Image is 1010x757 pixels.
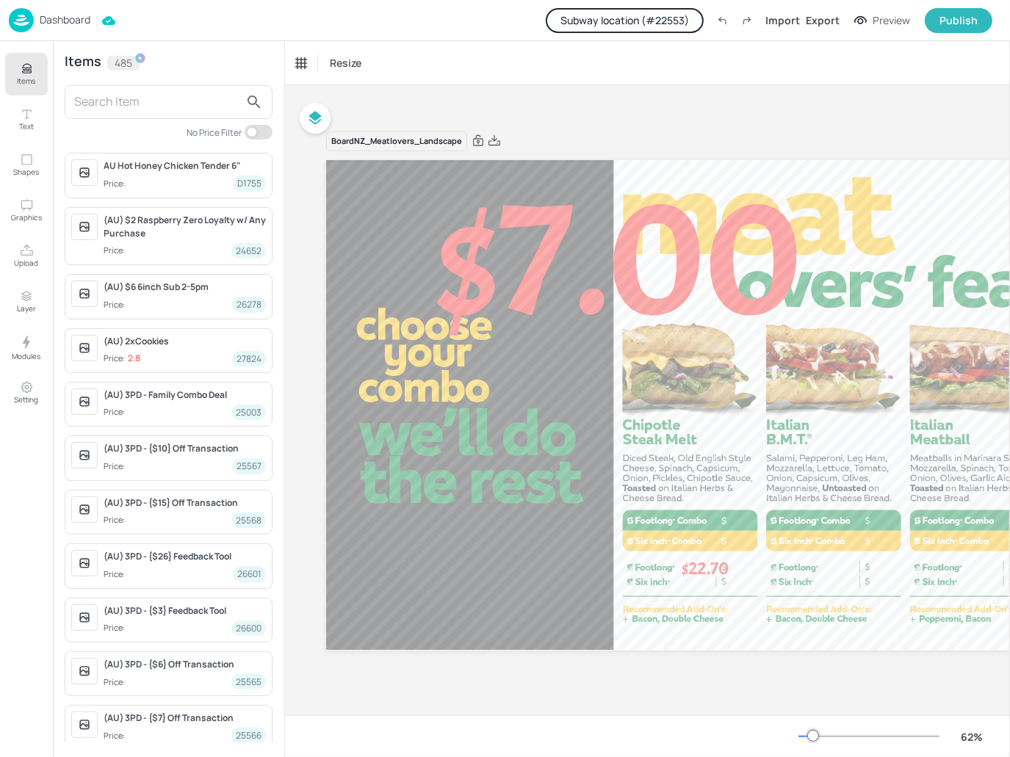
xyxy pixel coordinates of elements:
p: Graphics [11,212,42,222]
div: (AU) $2 Raspberry Zero Loyalty w/ Any Purchase [104,214,266,240]
p: 2.8 [128,353,140,363]
span: Resize [327,55,364,70]
div: Import [765,12,800,28]
div: (AU) 3PD - {$10} Off Transaction [104,442,266,455]
div: 25565 [231,674,266,689]
label: Undo (Ctrl + Z) [710,8,735,33]
span: $7.00 [436,153,803,364]
div: Price: [104,622,128,634]
div: 62 % [954,729,989,745]
div: Board NZ_Meatlovers_Landscape [326,131,467,151]
button: Preview [845,10,919,32]
div: 25568 [231,512,266,528]
div: 25003 [231,405,266,420]
button: Layer [5,280,48,323]
button: Setting [5,372,48,414]
div: No Price Filter [187,126,242,139]
div: 26278 [232,297,266,312]
div: Price: [104,245,128,257]
button: Modules [5,326,48,369]
button: Text [5,98,48,141]
div: Preview [873,12,910,29]
button: Upload [5,235,48,278]
div: Price: [104,514,128,526]
p: Upload [15,258,39,268]
div: 24652 [231,243,266,258]
button: Subway location (#22553) [546,8,704,33]
div: Price: [104,568,128,581]
button: Publish [925,8,992,33]
div: Price: [104,460,128,473]
div: Publish [939,12,978,29]
div: 27824 [232,351,266,366]
p: 485 [115,58,132,68]
p: Layer [17,303,36,314]
div: (AU) 3PD - {$3} Feedback Tool [104,604,266,617]
div: Price: [104,299,128,311]
div: (AU) 3PD - {$26} Feedback Tool [104,550,266,563]
div: 26600 [231,620,266,636]
div: Items [65,56,101,70]
p: Shapes [14,167,40,177]
div: Price: [104,406,128,419]
div: 25567 [232,458,266,474]
img: logo-86c26b7e.jpg [9,8,34,32]
div: D1755 [233,175,266,191]
div: Export [806,12,840,28]
button: Shapes [5,144,48,186]
button: Items [5,53,48,95]
div: 26601 [233,566,266,582]
p: Text [19,121,34,131]
label: Redo (Ctrl + Y) [735,8,760,33]
div: 25566 [231,728,266,743]
div: (AU) 3PD - {$15} Off Transaction [104,496,266,510]
div: (AU) 3PD - {$6} Off Transaction [104,658,266,671]
p: Setting [15,394,39,405]
div: Price: [104,676,128,689]
div: (AU) $6 6inch Sub 2-5pm [104,280,266,294]
button: Graphics [5,189,48,232]
p: Dashboard [40,15,90,25]
div: (AU) 3PD - Family Combo Deal [104,388,266,402]
div: (AU) 3PD - {$7} Off Transaction [104,711,266,725]
div: Price: [104,178,128,190]
p: $22.70 [660,556,750,582]
div: (AU) 2xCookies [104,335,266,348]
p: Modules [12,351,41,361]
button: search [239,87,269,117]
div: Price: [104,352,140,365]
div: Price: [104,730,128,742]
input: Search Item [74,90,239,114]
p: Items [18,76,36,86]
div: AU Hot Honey Chicken Tender 6" [104,159,266,173]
